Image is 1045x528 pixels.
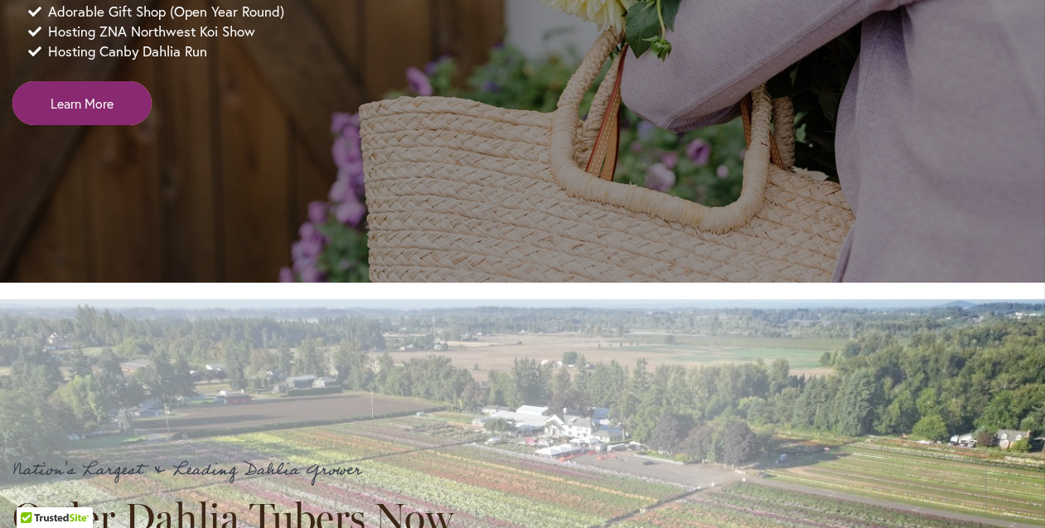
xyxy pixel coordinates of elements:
[12,81,152,125] a: Learn More
[12,457,468,484] p: Nation's Largest & Leading Dahlia Grower
[48,22,255,41] span: Hosting ZNA Northwest Koi Show
[48,2,284,22] span: Adorable Gift Shop (Open Year Round)
[48,41,207,61] span: Hosting Canby Dahlia Run
[51,94,114,113] span: Learn More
